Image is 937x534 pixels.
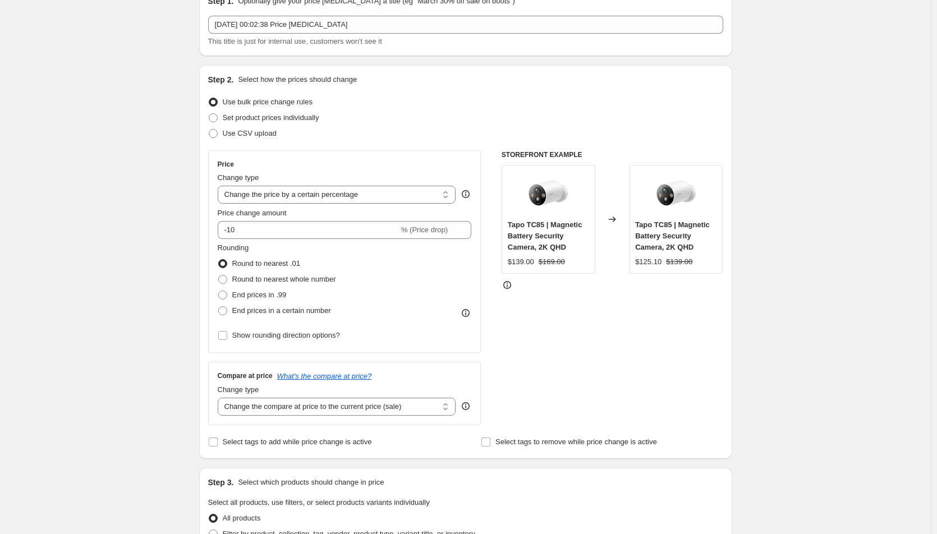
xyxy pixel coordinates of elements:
span: Round to nearest whole number [232,275,336,283]
img: Tapo-C425_EU_1.0_large_20231215075137c_80x.png [526,171,571,216]
span: Use CSV upload [223,129,277,137]
span: Price change amount [218,209,287,217]
div: help [460,400,471,412]
span: Set product prices individually [223,113,319,122]
span: Rounding [218,243,249,252]
p: Select which products should change in price [238,477,384,488]
div: $125.10 [635,256,662,268]
span: Select tags to add while price change is active [223,438,372,446]
span: Show rounding direction options? [232,331,340,339]
div: $139.00 [508,256,534,268]
h3: Compare at price [218,371,273,380]
strike: $139.00 [666,256,692,268]
span: Change type [218,385,259,394]
h3: Price [218,160,234,169]
span: Use bulk price change rules [223,98,313,106]
p: Select how the prices should change [238,74,357,85]
h2: Step 2. [208,74,234,85]
span: Change type [218,173,259,182]
h6: STOREFRONT EXAMPLE [502,150,723,159]
span: End prices in a certain number [232,306,331,315]
span: This title is just for internal use, customers won't see it [208,37,382,45]
span: Round to nearest .01 [232,259,300,268]
input: 30% off holiday sale [208,16,723,34]
span: Tapo TC85 | Magnetic Battery Security Camera, 2K QHD [508,220,582,251]
img: Tapo-C425_EU_1.0_large_20231215075137c_80x.png [654,171,699,216]
span: All products [223,514,261,522]
span: End prices in .99 [232,291,287,299]
span: Tapo TC85 | Magnetic Battery Security Camera, 2K QHD [635,220,710,251]
h2: Step 3. [208,477,234,488]
input: -15 [218,221,399,239]
span: Select all products, use filters, or select products variants individually [208,498,430,507]
div: help [460,188,471,200]
span: % (Price drop) [401,225,448,234]
strike: $169.00 [539,256,565,268]
span: Select tags to remove while price change is active [495,438,657,446]
button: What's the compare at price? [277,372,372,380]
